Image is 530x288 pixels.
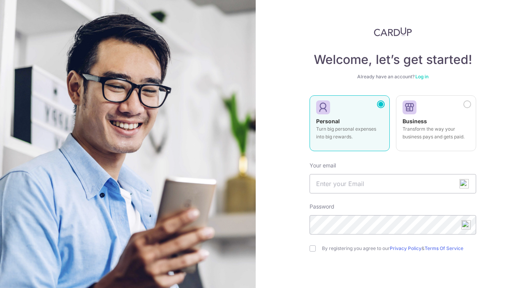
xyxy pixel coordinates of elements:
[425,245,463,251] a: Terms Of Service
[390,245,422,251] a: Privacy Policy
[310,74,476,80] div: Already have an account?
[461,220,471,229] img: npw-badge-icon-locked.svg
[316,125,383,141] p: Turn big personal expenses into big rewards.
[322,245,476,252] label: By registering you agree to our &
[310,174,476,193] input: Enter your Email
[310,203,334,210] label: Password
[403,118,427,124] strong: Business
[374,27,412,36] img: CardUp Logo
[415,74,428,79] a: Log in
[316,118,340,124] strong: Personal
[310,162,336,169] label: Your email
[310,52,476,67] h4: Welcome, let’s get started!
[459,179,469,188] img: npw-badge-icon-locked.svg
[396,95,476,156] a: Business Transform the way your business pays and gets paid.
[403,125,470,141] p: Transform the way your business pays and gets paid.
[310,95,390,156] a: Personal Turn big personal expenses into big rewards.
